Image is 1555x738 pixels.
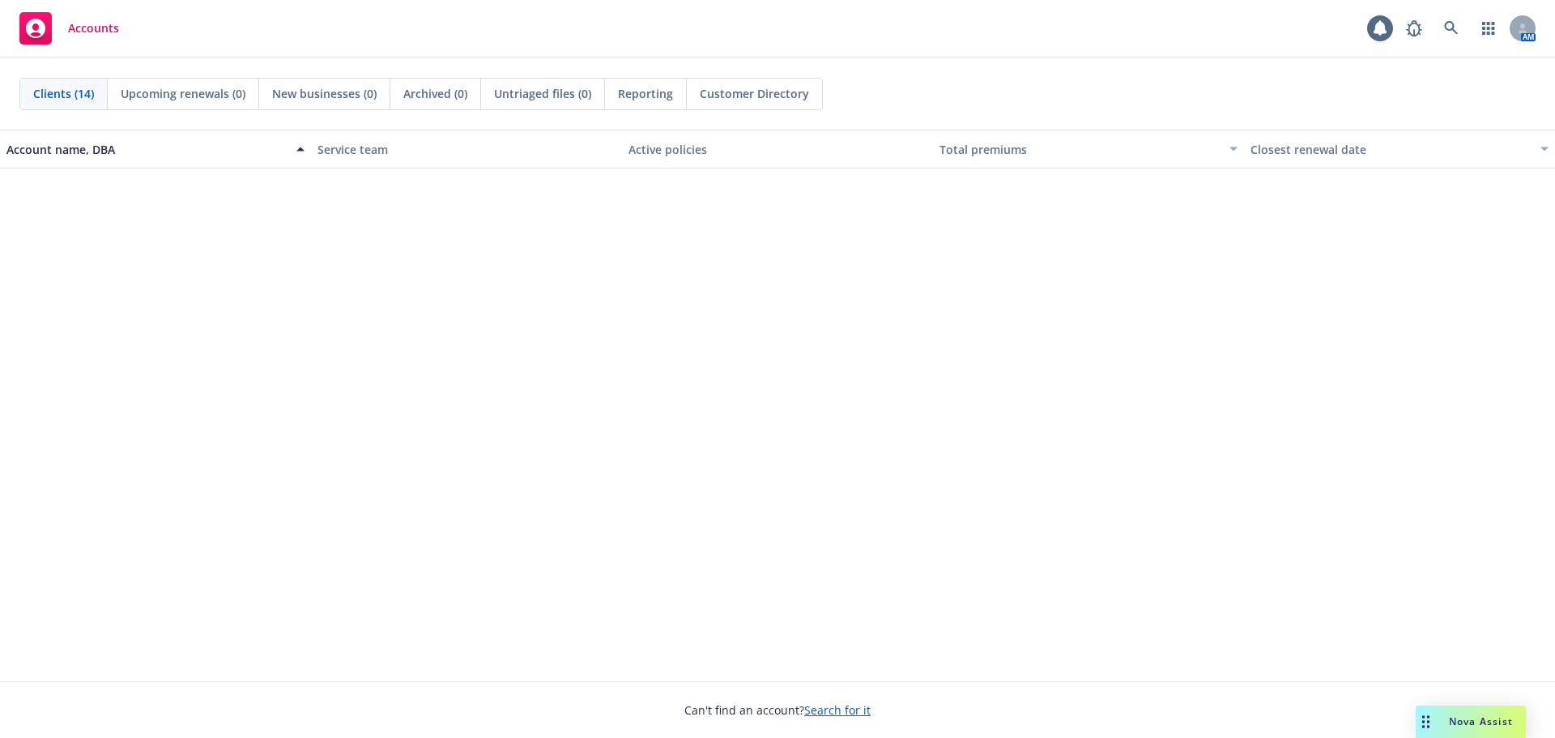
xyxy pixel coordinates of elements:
[1472,12,1505,45] a: Switch app
[317,141,616,158] div: Service team
[1416,706,1526,738] button: Nova Assist
[33,85,94,102] span: Clients (14)
[618,85,673,102] span: Reporting
[939,141,1220,158] div: Total premiums
[494,85,591,102] span: Untriaged files (0)
[403,85,467,102] span: Archived (0)
[121,85,245,102] span: Upcoming renewals (0)
[804,702,871,718] a: Search for it
[272,85,377,102] span: New businesses (0)
[933,130,1244,169] button: Total premiums
[68,22,119,35] span: Accounts
[311,130,622,169] button: Service team
[1449,715,1513,728] span: Nova Assist
[700,85,809,102] span: Customer Directory
[628,141,927,158] div: Active policies
[13,6,126,51] a: Accounts
[1250,141,1531,158] div: Closest renewal date
[1244,130,1555,169] button: Closest renewal date
[684,702,871,719] span: Can't find an account?
[622,130,933,169] button: Active policies
[1416,706,1436,738] div: Drag to move
[6,141,287,158] div: Account name, DBA
[1435,12,1468,45] a: Search
[1398,12,1430,45] a: Report a Bug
